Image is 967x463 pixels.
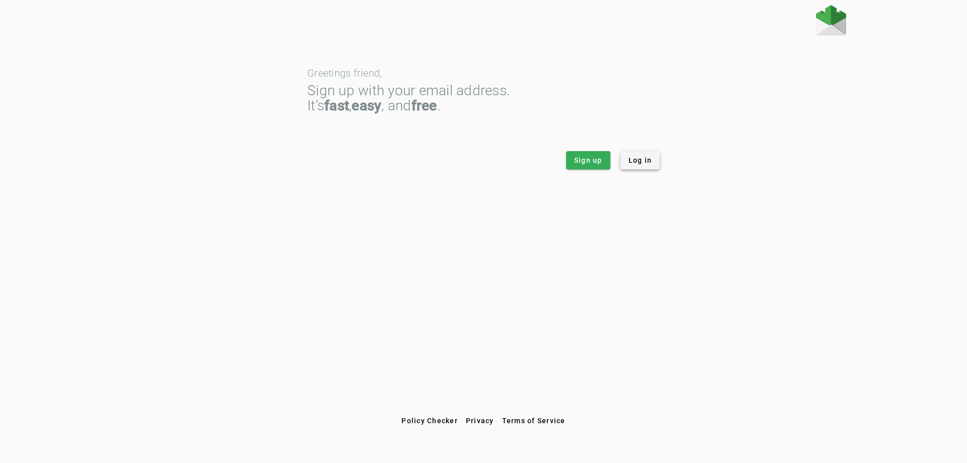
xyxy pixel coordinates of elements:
[324,97,349,114] strong: fast
[401,417,458,425] span: Policy Checker
[566,151,610,169] button: Sign up
[462,412,498,430] button: Privacy
[502,417,566,425] span: Terms of Service
[397,412,462,430] button: Policy Checker
[498,412,570,430] button: Terms of Service
[307,68,660,78] div: Greetings friend,
[574,155,602,165] span: Sign up
[466,417,494,425] span: Privacy
[411,97,437,114] strong: free
[629,155,652,165] span: Log in
[620,151,660,169] button: Log in
[352,97,381,114] strong: easy
[307,83,660,113] div: Sign up with your email address. It’s , , and .
[816,5,846,35] img: Fraudmarc Logo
